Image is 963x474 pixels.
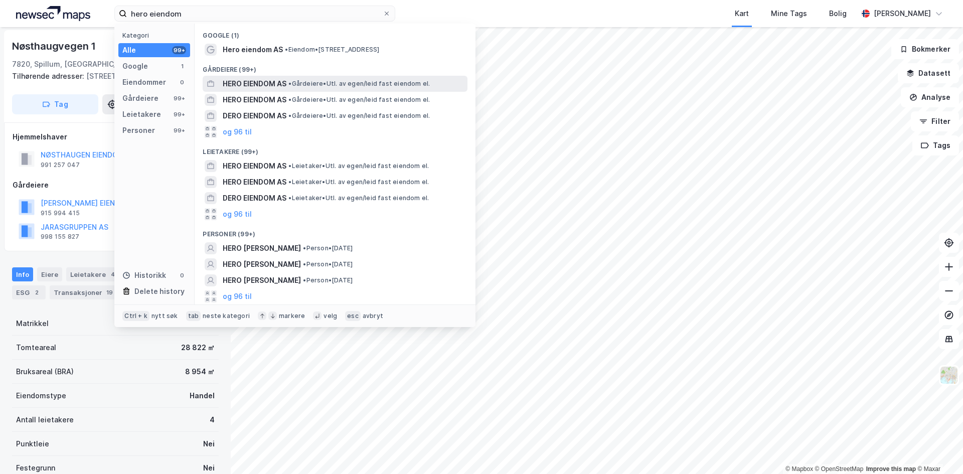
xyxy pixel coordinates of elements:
[122,92,158,104] div: Gårdeiere
[223,208,252,220] button: og 96 til
[285,46,379,54] span: Eiendom • [STREET_ADDRESS]
[122,269,166,281] div: Historikk
[13,179,218,191] div: Gårdeiere
[16,438,49,450] div: Punktleie
[288,80,430,88] span: Gårdeiere • Utl. av egen/leid fast eiendom el.
[122,76,166,88] div: Eiendommer
[345,311,361,321] div: esc
[12,58,137,70] div: 7820, Spillum, [GEOGRAPHIC_DATA]
[122,44,136,56] div: Alle
[874,8,931,20] div: [PERSON_NAME]
[185,366,215,378] div: 8 954 ㎡
[288,80,291,87] span: •
[186,311,201,321] div: tab
[891,39,959,59] button: Bokmerker
[223,94,286,106] span: HERO EIENDOM AS
[223,110,286,122] span: DERO EIENDOM AS
[303,244,306,252] span: •
[223,274,301,286] span: HERO [PERSON_NAME]
[66,267,122,281] div: Leietakere
[134,285,185,297] div: Delete history
[939,366,958,385] img: Z
[195,24,475,42] div: Google (1)
[172,110,186,118] div: 99+
[288,178,291,186] span: •
[16,342,56,354] div: Tomteareal
[16,462,55,474] div: Festegrunn
[223,242,301,254] span: HERO [PERSON_NAME]
[911,111,959,131] button: Filter
[288,178,429,186] span: Leietaker • Utl. av egen/leid fast eiendom el.
[223,78,286,90] span: HERO EIENDOM AS
[122,124,155,136] div: Personer
[50,285,119,299] div: Transaksjoner
[12,70,211,82] div: [STREET_ADDRESS]
[288,96,430,104] span: Gårdeiere • Utl. av egen/leid fast eiendom el.
[303,244,353,252] span: Person • [DATE]
[288,96,291,103] span: •
[223,192,286,204] span: DERO EIENDOM AS
[104,287,115,297] div: 19
[151,312,178,320] div: nytt søk
[912,135,959,155] button: Tags
[13,131,218,143] div: Hjemmelshaver
[223,44,283,56] span: Hero eiendom AS
[178,78,186,86] div: 0
[203,462,215,474] div: Nei
[288,162,291,170] span: •
[285,46,288,53] span: •
[108,269,118,279] div: 4
[288,162,429,170] span: Leietaker • Utl. av egen/leid fast eiendom el.
[122,32,190,39] div: Kategori
[172,126,186,134] div: 99+
[203,438,215,450] div: Nei
[363,312,383,320] div: avbryt
[195,58,475,76] div: Gårdeiere (99+)
[324,312,337,320] div: velg
[122,60,148,72] div: Google
[122,108,161,120] div: Leietakere
[223,258,301,270] span: HERO [PERSON_NAME]
[771,8,807,20] div: Mine Tags
[829,8,847,20] div: Bolig
[12,38,98,54] div: Nøsthaugvegen 1
[223,176,286,188] span: HERO EIENDOM AS
[279,312,305,320] div: markere
[181,342,215,354] div: 28 822 ㎡
[913,426,963,474] div: Kontrollprogram for chat
[12,285,46,299] div: ESG
[785,465,813,472] a: Mapbox
[203,312,250,320] div: neste kategori
[866,465,916,472] a: Improve this map
[178,62,186,70] div: 1
[815,465,864,472] a: OpenStreetMap
[16,6,90,21] img: logo.a4113a55bc3d86da70a041830d287a7e.svg
[16,414,74,426] div: Antall leietakere
[12,94,98,114] button: Tag
[32,287,42,297] div: 2
[288,112,430,120] span: Gårdeiere • Utl. av egen/leid fast eiendom el.
[190,390,215,402] div: Handel
[901,87,959,107] button: Analyse
[16,366,74,378] div: Bruksareal (BRA)
[195,222,475,240] div: Personer (99+)
[303,260,353,268] span: Person • [DATE]
[223,126,252,138] button: og 96 til
[898,63,959,83] button: Datasett
[12,72,86,80] span: Tilhørende adresser:
[288,194,291,202] span: •
[288,194,429,202] span: Leietaker • Utl. av egen/leid fast eiendom el.
[41,161,80,169] div: 991 257 047
[16,318,49,330] div: Matrikkel
[127,6,383,21] input: Søk på adresse, matrikkel, gårdeiere, leietakere eller personer
[172,46,186,54] div: 99+
[178,271,186,279] div: 0
[303,260,306,268] span: •
[172,94,186,102] div: 99+
[41,233,79,241] div: 998 155 827
[210,414,215,426] div: 4
[913,426,963,474] iframe: Chat Widget
[37,267,62,281] div: Eiere
[122,311,149,321] div: Ctrl + k
[303,276,306,284] span: •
